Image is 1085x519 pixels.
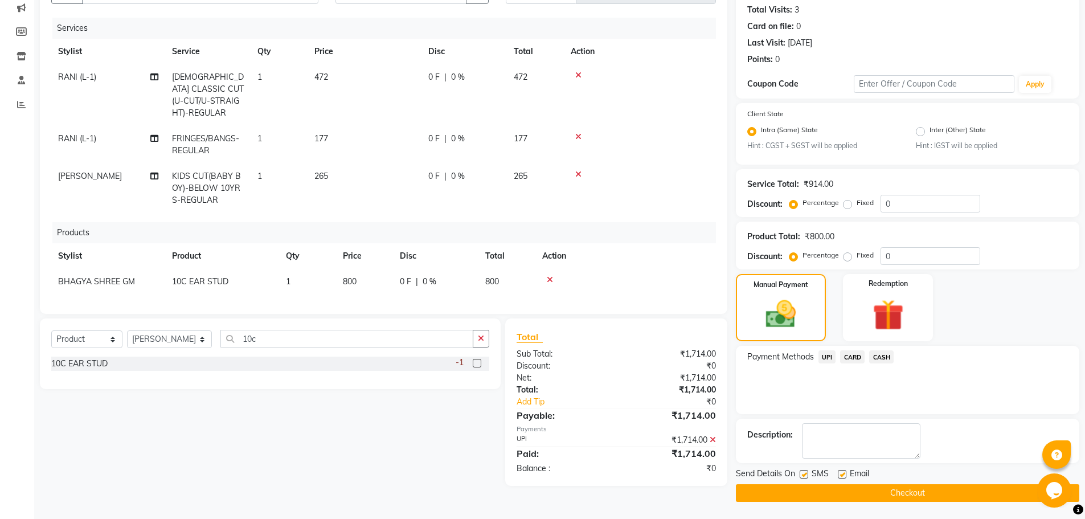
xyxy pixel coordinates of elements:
[514,133,527,144] span: 177
[812,468,829,482] span: SMS
[286,276,290,287] span: 1
[761,125,818,138] label: Intra (Same) State
[754,280,808,290] label: Manual Payment
[747,21,794,32] div: Card on file:
[279,243,336,269] th: Qty
[444,133,447,145] span: |
[616,463,724,475] div: ₹0
[485,276,499,287] span: 800
[416,276,418,288] span: |
[857,250,874,260] label: Fixed
[314,133,328,144] span: 177
[747,351,814,363] span: Payment Methods
[747,429,793,441] div: Description:
[336,243,393,269] th: Price
[840,350,865,363] span: CARD
[747,251,783,263] div: Discount:
[747,78,854,90] div: Coupon Code
[854,75,1014,93] input: Enter Offer / Coupon Code
[747,141,899,151] small: Hint : CGST + SGST will be applied
[863,296,914,334] img: _gift.svg
[51,243,165,269] th: Stylist
[421,39,507,64] th: Disc
[514,171,527,181] span: 265
[517,424,715,434] div: Payments
[818,350,836,363] span: UPI
[58,171,122,181] span: [PERSON_NAME]
[172,171,241,205] span: KIDS CUT(BABY BOY)-BELOW 10YRS-REGULAR
[803,250,839,260] label: Percentage
[1037,473,1074,508] iframe: chat widget
[747,4,792,16] div: Total Visits:
[869,279,908,289] label: Redemption
[393,243,478,269] th: Disc
[508,348,616,360] div: Sub Total:
[616,372,724,384] div: ₹1,714.00
[51,39,165,64] th: Stylist
[172,133,239,156] span: FRINGES/BANGS-REGULAR
[508,396,634,408] a: Add Tip
[58,276,135,287] span: BHAGYA SHREE GM
[747,37,785,49] div: Last Visit:
[508,447,616,460] div: Paid:
[165,39,251,64] th: Service
[803,198,839,208] label: Percentage
[257,171,262,181] span: 1
[220,330,474,348] input: Search or Scan
[930,125,986,138] label: Inter (Other) State
[616,360,724,372] div: ₹0
[508,463,616,475] div: Balance :
[747,178,799,190] div: Service Total:
[514,72,527,82] span: 472
[564,39,716,64] th: Action
[916,141,1068,151] small: Hint : IGST will be applied
[517,331,543,343] span: Total
[736,468,795,482] span: Send Details On
[747,54,773,66] div: Points:
[850,468,869,482] span: Email
[51,358,108,370] div: 10C EAR STUD
[616,408,724,422] div: ₹1,714.00
[747,231,800,243] div: Product Total:
[747,198,783,210] div: Discount:
[616,447,724,460] div: ₹1,714.00
[508,434,616,446] div: UPI
[508,384,616,396] div: Total:
[343,276,357,287] span: 800
[165,243,279,269] th: Product
[1019,76,1051,93] button: Apply
[58,133,96,144] span: RANI (L-1)
[795,4,799,16] div: 3
[451,170,465,182] span: 0 %
[308,39,421,64] th: Price
[314,171,328,181] span: 265
[775,54,780,66] div: 0
[616,348,724,360] div: ₹1,714.00
[428,133,440,145] span: 0 F
[451,71,465,83] span: 0 %
[451,133,465,145] span: 0 %
[257,72,262,82] span: 1
[251,39,308,64] th: Qty
[478,243,535,269] th: Total
[736,484,1079,502] button: Checkout
[423,276,436,288] span: 0 %
[756,297,805,332] img: _cash.svg
[508,408,616,422] div: Payable:
[869,350,894,363] span: CASH
[508,372,616,384] div: Net:
[257,133,262,144] span: 1
[444,170,447,182] span: |
[747,109,784,119] label: Client State
[58,72,96,82] span: RANI (L-1)
[857,198,874,208] label: Fixed
[444,71,447,83] span: |
[616,434,724,446] div: ₹1,714.00
[507,39,564,64] th: Total
[314,72,328,82] span: 472
[52,222,724,243] div: Products
[400,276,411,288] span: 0 F
[172,276,228,287] span: 10C EAR STUD
[788,37,812,49] div: [DATE]
[428,170,440,182] span: 0 F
